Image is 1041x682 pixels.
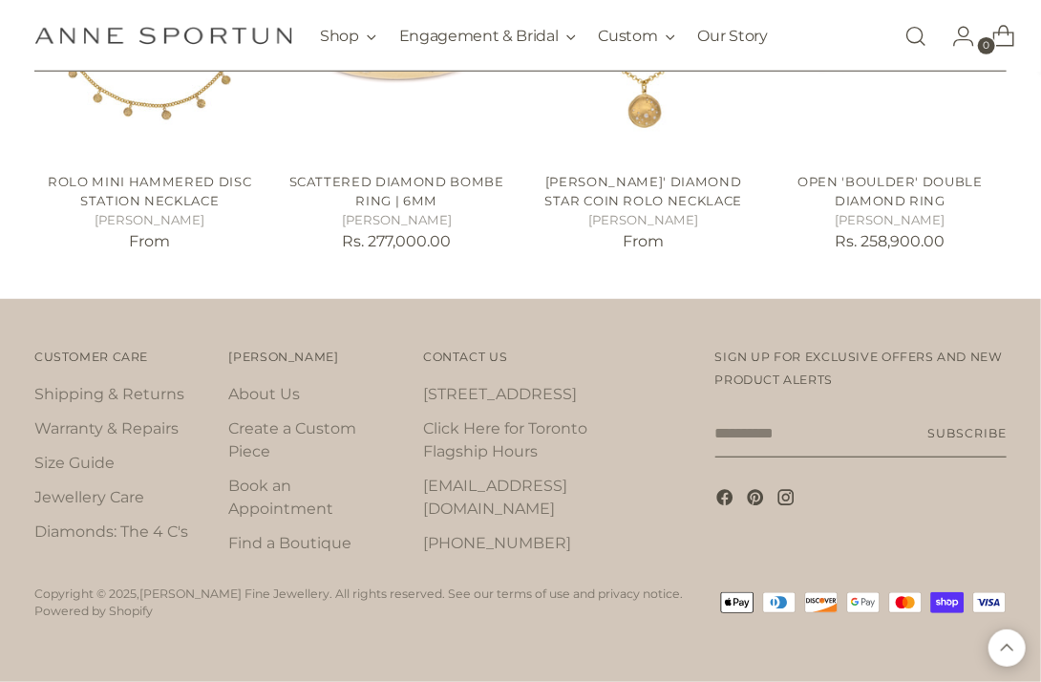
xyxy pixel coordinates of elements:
[977,17,1015,55] a: Open cart modal
[34,27,292,45] a: Anne Sportun Fine Jewellery
[399,15,576,57] button: Engagement & Bridal
[928,410,1007,458] button: Subscribe
[423,534,571,552] a: [PHONE_NUMBER]
[599,15,675,57] button: Custom
[34,454,115,472] a: Size Guide
[34,488,144,506] a: Jewellery Care
[423,419,587,460] a: Click Here for Toronto Flagship Hours
[544,174,742,208] a: [PERSON_NAME]' Diamond Star Coin Rolo Necklace
[229,419,357,460] a: Create a Custom Piece
[34,604,153,618] a: Powered by Shopify
[34,586,683,604] p: Copyright © 2025, . All rights reserved. See our terms of use and privacy notice.
[423,385,577,403] a: [STREET_ADDRESS]
[229,385,301,403] a: About Us
[34,211,266,230] h5: [PERSON_NAME]
[775,211,1006,230] h5: [PERSON_NAME]
[342,232,451,250] span: Rs. 277,000.00
[528,230,759,253] p: From
[229,534,352,552] a: Find a Boutique
[48,174,251,208] a: Rolo Mini Hammered Disc Station Necklace
[34,230,266,253] p: From
[34,350,148,364] span: Customer Care
[34,419,179,437] a: Warranty & Repairs
[34,522,188,541] a: Diamonds: The 4 C's
[528,211,759,230] h5: [PERSON_NAME]
[897,17,935,55] a: Open search modal
[34,385,184,403] a: Shipping & Returns
[698,15,768,57] a: Our Story
[139,586,329,601] a: [PERSON_NAME] Fine Jewellery
[797,174,983,208] a: Open 'Boulder' Double Diamond Ring
[229,477,334,518] a: Book an Appointment
[281,211,512,230] h5: [PERSON_NAME]
[836,232,945,250] span: Rs. 258,900.00
[715,350,1003,387] span: Sign up for exclusive offers and new product alerts
[320,15,376,57] button: Shop
[229,350,339,364] span: [PERSON_NAME]
[937,17,975,55] a: Go to the account page
[289,174,504,208] a: Scattered Diamond Bombe Ring | 6mm
[988,629,1026,667] button: Back to top
[423,477,567,518] a: [EMAIL_ADDRESS][DOMAIN_NAME]
[978,37,995,54] span: 0
[423,350,507,364] span: Contact Us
